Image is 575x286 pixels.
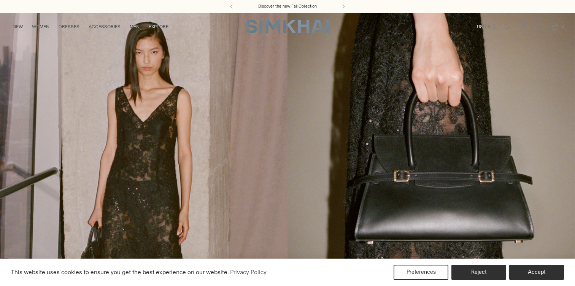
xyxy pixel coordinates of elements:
[59,18,79,35] a: DRESSES
[130,18,140,35] a: MEN
[532,19,547,34] a: Wishlist
[89,18,121,35] a: ACCESSORIES
[229,267,268,278] a: Privacy Policy (opens in a new tab)
[509,265,564,280] button: Accept
[548,19,563,34] a: Open cart modal
[11,269,229,276] span: This website uses cookies to ensure you get the best experience on our website.
[500,19,515,34] a: Open search modal
[246,19,329,34] a: SIMKHAI
[149,18,168,35] a: EXPLORE
[258,3,317,10] a: Discover the new Fall Collection
[559,23,566,30] span: 0
[477,18,497,35] button: USD $
[32,18,49,35] a: WOMEN
[516,19,531,34] a: Go to the account page
[13,18,23,35] a: NEW
[451,265,506,280] button: Reject
[394,265,448,280] button: Preferences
